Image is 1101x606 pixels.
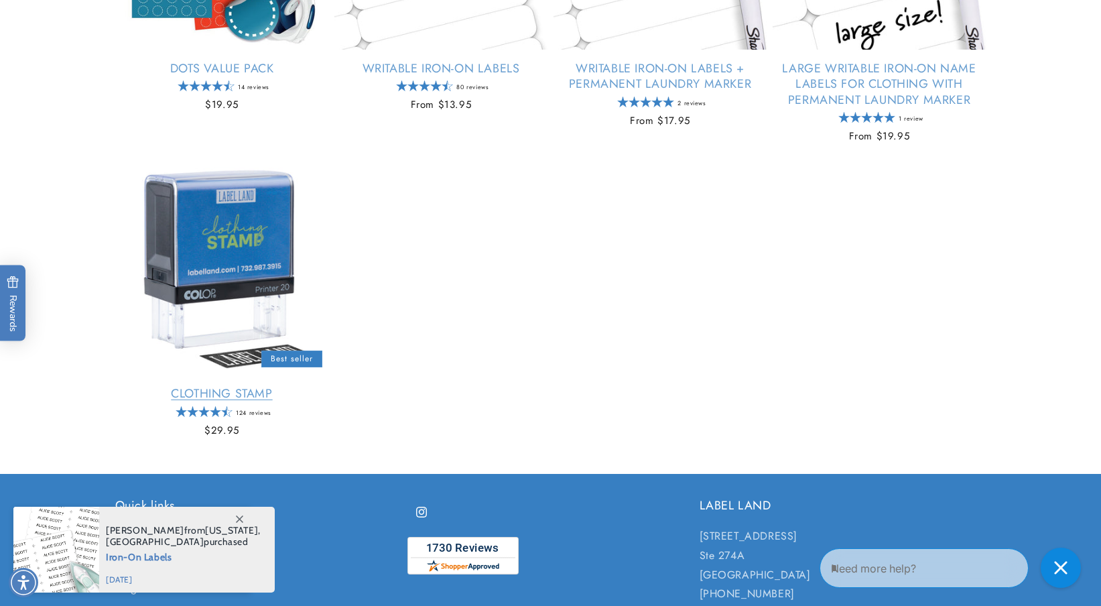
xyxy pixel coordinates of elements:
span: Iron-On Labels [106,548,261,564]
a: Clothing Stamp [115,386,329,402]
a: Dots Value Pack [115,61,329,76]
span: from , purchased [106,525,261,548]
a: Writable Iron-On Labels + Permanent Laundry Marker [554,61,767,93]
span: [US_STATE] [205,524,258,536]
a: Large Writable Iron-On Name Labels for Clothing with Permanent Laundry Marker [773,61,986,108]
iframe: Sign Up via Text for Offers [11,499,170,539]
span: Rewards [7,276,19,332]
span: [DATE] [106,574,261,586]
h2: Quick links [115,498,402,513]
a: Writable Iron-On Labels [334,61,548,76]
iframe: Gorgias Floating Chat [820,543,1088,593]
div: Accessibility Menu [9,568,38,597]
a: shopperapproved.com [407,537,519,581]
span: [GEOGRAPHIC_DATA] [106,536,204,548]
h2: LABEL LAND [700,498,986,513]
